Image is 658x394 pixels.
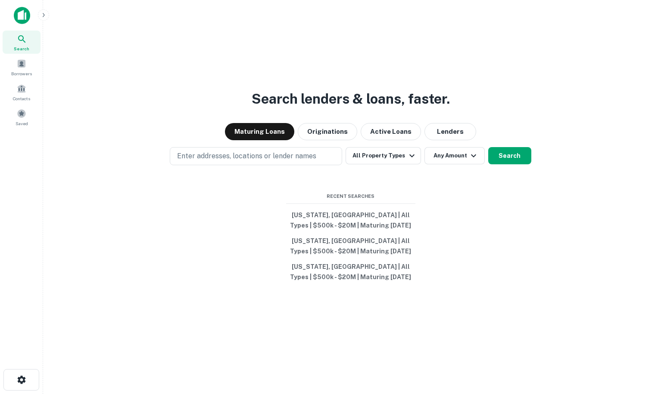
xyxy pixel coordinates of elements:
[16,120,28,127] span: Saved
[3,80,41,104] a: Contacts
[488,147,531,164] button: Search
[286,207,415,233] button: [US_STATE], [GEOGRAPHIC_DATA] | All Types | $500k - $20M | Maturing [DATE]
[615,325,658,366] iframe: Chat Widget
[14,45,29,52] span: Search
[177,151,316,161] p: Enter addresses, locations or lender names
[286,233,415,259] button: [US_STATE], [GEOGRAPHIC_DATA] | All Types | $500k - $20M | Maturing [DATE]
[3,31,41,54] a: Search
[3,105,41,129] a: Saved
[225,123,294,140] button: Maturing Loans
[11,70,32,77] span: Borrowers
[346,147,421,164] button: All Property Types
[286,193,415,200] span: Recent Searches
[298,123,357,140] button: Originations
[170,147,342,165] button: Enter addresses, locations or lender names
[3,55,41,79] a: Borrowers
[14,7,30,24] img: capitalize-icon.png
[361,123,421,140] button: Active Loans
[286,259,415,285] button: [US_STATE], [GEOGRAPHIC_DATA] | All Types | $500k - $20M | Maturing [DATE]
[424,123,476,140] button: Lenders
[252,89,450,109] h3: Search lenders & loans, faster.
[424,147,485,164] button: Any Amount
[13,95,30,102] span: Contacts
